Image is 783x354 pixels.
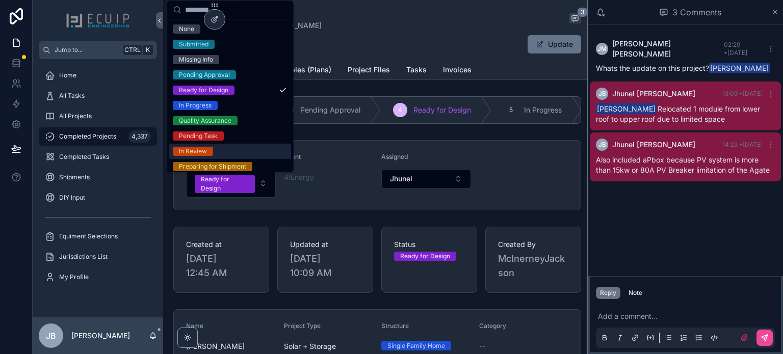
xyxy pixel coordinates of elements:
[179,162,246,171] div: Preparing for Shipment
[71,331,130,341] p: [PERSON_NAME]
[39,127,157,146] a: Completed Projects4,337
[596,64,771,72] span: Whats the update on this project?
[509,106,513,114] span: 5
[39,248,157,266] a: Jurisdictions List
[598,141,606,149] span: JB
[39,168,157,186] a: Shipments
[39,227,157,246] a: Equiment Selections
[59,112,92,120] span: All Projects
[59,194,85,202] span: DIY Input
[59,273,89,281] span: My Profile
[596,287,620,299] button: Reply
[612,39,724,59] span: [PERSON_NAME] [PERSON_NAME]
[406,61,427,81] a: Tasks
[569,13,581,25] button: 3
[528,35,581,53] button: Update
[33,59,163,299] div: scrollable content
[624,287,646,299] button: Note
[186,341,276,351] span: [PERSON_NAME]
[186,252,256,280] span: [DATE] 12:45 AM
[709,63,770,73] span: [PERSON_NAME]
[179,24,194,34] div: None
[179,86,228,95] div: Ready for Design
[186,239,256,250] span: Created at
[443,61,472,81] a: Invoices
[394,239,464,250] span: Status
[387,341,445,350] div: Single Family Home
[179,101,212,110] div: In Progress
[398,106,402,114] span: 4
[348,65,390,75] span: Project Files
[59,153,109,161] span: Completed Tasks
[144,46,152,54] span: K
[722,141,763,148] span: 14:23 • [DATE]
[59,71,76,79] span: Home
[498,252,568,280] span: McInerneyJackson
[479,322,506,330] span: Category
[179,147,207,156] div: In Review
[186,169,276,198] button: Select Button
[186,322,203,330] span: Name
[284,322,321,330] span: Project Type
[629,289,642,297] div: Note
[596,155,770,174] span: Also included aPbox because PV system is more than 15kw or 80A PV Breaker limitation of the Agate
[46,330,56,342] span: JB
[39,66,157,85] a: Home
[290,239,360,250] span: Updated at
[263,65,331,75] span: Deliverables (Plans)
[598,90,606,98] span: JB
[179,40,208,49] div: Submitted
[406,65,427,75] span: Tasks
[59,92,85,100] span: All Tasks
[290,252,360,280] span: [DATE] 10:09 AM
[201,175,249,193] div: Ready for Design
[39,188,157,207] a: DIY Input
[263,61,331,81] a: Deliverables (Plans)
[39,87,157,105] a: All Tasks
[66,12,130,29] img: App logo
[596,103,657,114] span: [PERSON_NAME]
[59,253,108,261] span: Jurisdictions List
[123,45,142,55] span: Ctrl
[179,55,213,64] div: Missing Info
[722,90,763,97] span: 13:09 • [DATE]
[672,6,721,18] span: 3 Comments
[39,107,157,125] a: All Projects
[597,45,607,53] span: JM
[179,70,230,79] div: Pending Approval
[524,105,562,115] span: In Progress
[59,173,90,181] span: Shipments
[596,104,760,123] span: Relocated 1 module from lower roof to upper roof due to limited space
[128,130,151,143] div: 4,337
[39,268,157,286] a: My Profile
[39,148,157,166] a: Completed Tasks
[724,41,747,57] span: 02:29 • [DATE]
[400,252,450,261] div: Ready for Design
[179,131,218,141] div: Pending Task
[59,232,118,240] span: Equiment Selections
[443,65,472,75] span: Invoices
[381,153,408,160] span: Assigned
[612,89,695,99] span: Jhunel [PERSON_NAME]
[390,174,412,184] span: Jhunel
[413,105,471,115] span: Ready for Design
[381,169,471,188] button: Select Button
[167,19,293,172] div: Suggestions
[577,7,588,17] span: 3
[498,239,568,250] span: Created By
[348,61,390,81] a: Project Files
[39,41,157,59] button: Jump to...CtrlK
[55,46,119,54] span: Jump to...
[179,116,231,125] div: Quality Assurance
[479,341,485,351] span: --
[59,132,116,141] span: Completed Projects
[300,105,360,115] span: Pending Approval
[284,341,336,351] span: Solar + Storage
[381,322,409,330] span: Structure
[284,172,314,182] a: 4IEnergy
[612,140,695,150] span: Jhunel [PERSON_NAME]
